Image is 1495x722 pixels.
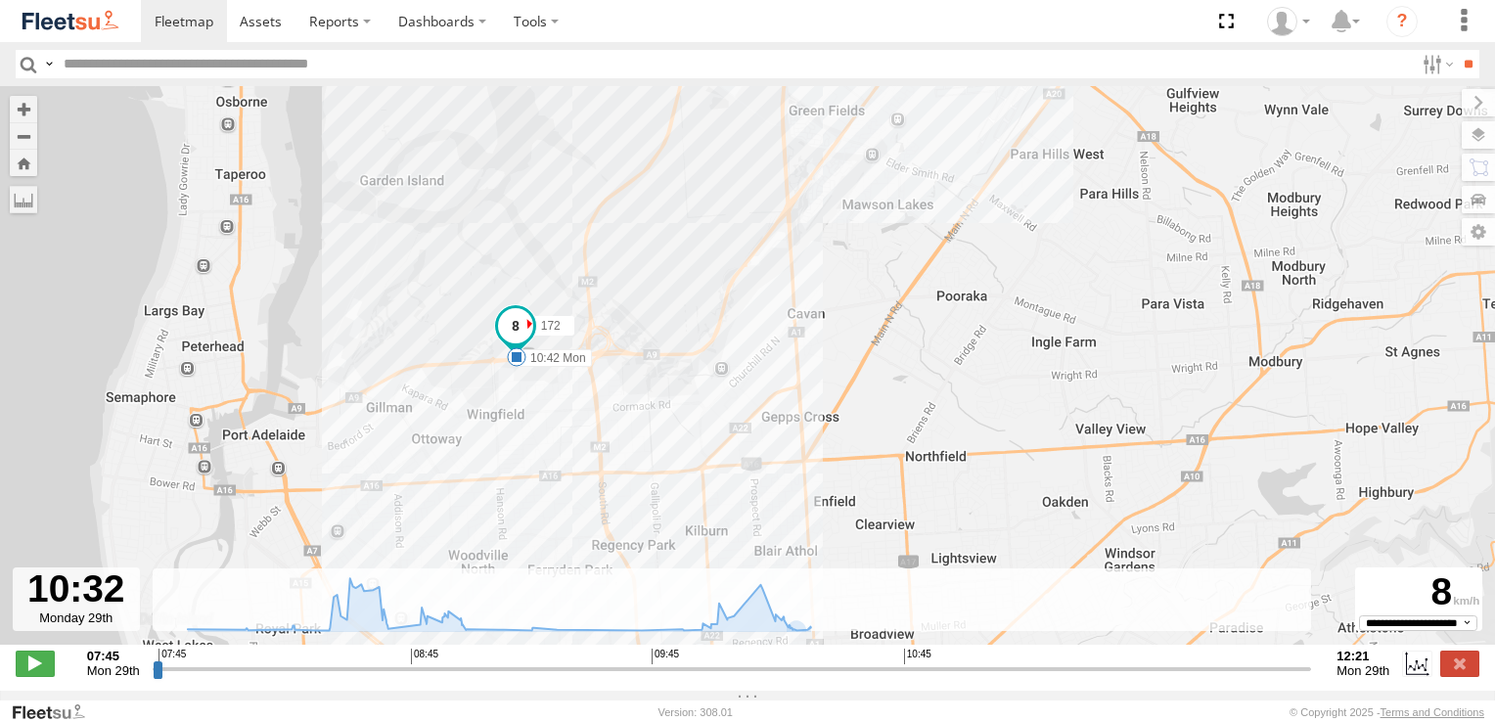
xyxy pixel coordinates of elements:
[10,96,37,122] button: Zoom in
[541,319,561,333] span: 172
[1462,218,1495,246] label: Map Settings
[16,651,55,676] label: Play/Stop
[1440,651,1479,676] label: Close
[1260,7,1317,36] div: Arb Quin
[159,649,186,664] span: 07:45
[1386,6,1418,37] i: ?
[87,649,140,663] strong: 07:45
[652,649,679,664] span: 09:45
[11,702,101,722] a: Visit our Website
[1358,570,1479,614] div: 8
[1336,649,1389,663] strong: 12:21
[904,649,931,664] span: 10:45
[10,150,37,176] button: Zoom Home
[1415,50,1457,78] label: Search Filter Options
[1381,706,1484,718] a: Terms and Conditions
[41,50,57,78] label: Search Query
[10,186,37,213] label: Measure
[1336,663,1389,678] span: Mon 29th Sep 2025
[10,122,37,150] button: Zoom out
[1290,706,1484,718] div: © Copyright 2025 -
[411,649,438,664] span: 08:45
[658,706,733,718] div: Version: 308.01
[20,8,121,34] img: fleetsu-logo-horizontal.svg
[517,349,592,367] label: 10:42 Mon
[87,663,140,678] span: Mon 29th Sep 2025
